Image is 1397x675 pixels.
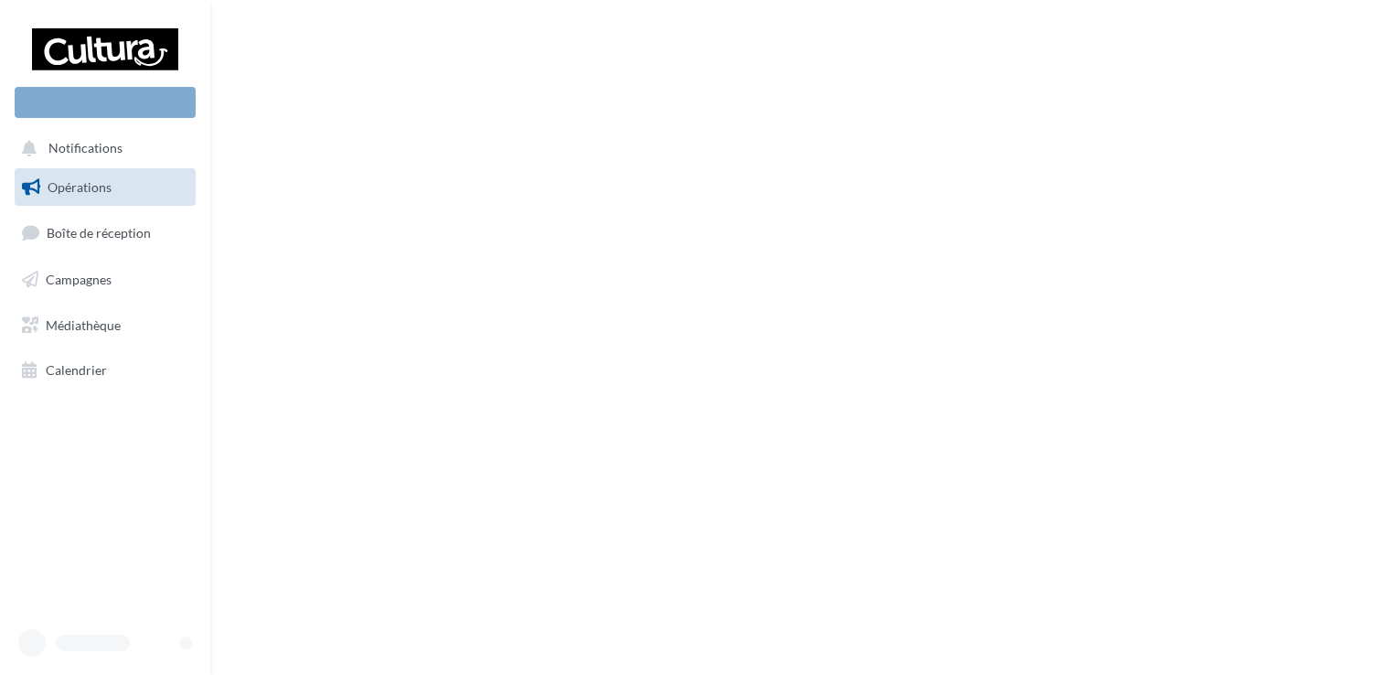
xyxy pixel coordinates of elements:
a: Campagnes [11,261,199,299]
span: Notifications [48,141,123,156]
a: Boîte de réception [11,213,199,252]
a: Calendrier [11,351,199,390]
span: Calendrier [46,362,107,378]
a: Médiathèque [11,306,199,345]
span: Campagnes [46,272,112,287]
a: Opérations [11,168,199,207]
span: Opérations [48,179,112,195]
div: Nouvelle campagne [15,87,196,118]
span: Médiathèque [46,316,121,332]
span: Boîte de réception [47,225,151,241]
